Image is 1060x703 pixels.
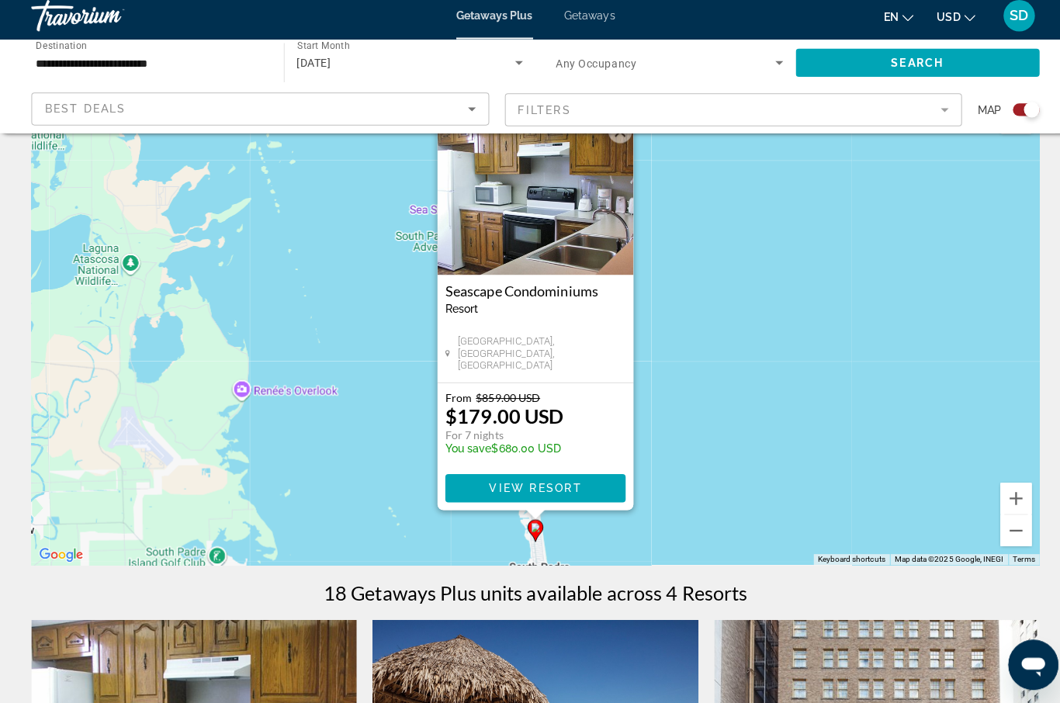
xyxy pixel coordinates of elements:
h1: 18 Getaways Plus units available across 4 Resorts [320,583,740,606]
button: Zoom in [990,486,1021,517]
a: Travorium [31,3,186,43]
a: Getaways Plus [452,17,528,29]
span: Map data ©2025 Google, INEGI [885,557,993,566]
span: Best Deals [44,109,125,122]
button: User Menu [989,7,1029,40]
button: Change language [875,13,904,36]
button: Keyboard shortcuts [809,556,876,567]
span: en [875,19,889,31]
img: Google [35,547,86,567]
span: Start Month [294,48,346,59]
span: $859.00 USD [471,395,535,408]
a: Terms (opens in new tab) [1003,557,1024,566]
button: View Resort [441,477,619,505]
span: Search [882,64,934,76]
span: You save [441,445,487,458]
p: $179.00 USD [441,408,558,431]
span: USD [927,19,951,31]
a: Seascape Condominiums [441,288,619,303]
p: For 7 nights [441,431,558,445]
a: Open this area in Google Maps (opens a new window) [35,547,86,567]
mat-select: Sort by [44,106,471,125]
span: Any Occupancy [550,64,630,77]
span: SD [999,16,1018,31]
button: Filter [500,99,953,133]
span: Resort [441,307,473,320]
a: Getaways [559,17,609,29]
span: Map [968,106,991,127]
button: Search [788,56,1030,84]
img: 1103I01L.jpg [433,125,627,280]
iframe: Button to launch messaging window [998,641,1048,691]
span: [DATE] [294,64,328,76]
button: Zoom out [990,518,1021,549]
p: $680.00 USD [441,445,558,458]
span: [GEOGRAPHIC_DATA], [GEOGRAPHIC_DATA], [GEOGRAPHIC_DATA] [453,340,619,375]
span: View Resort [484,485,576,497]
span: Destination [36,47,86,58]
span: From [441,395,467,408]
button: Change currency [927,13,965,36]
